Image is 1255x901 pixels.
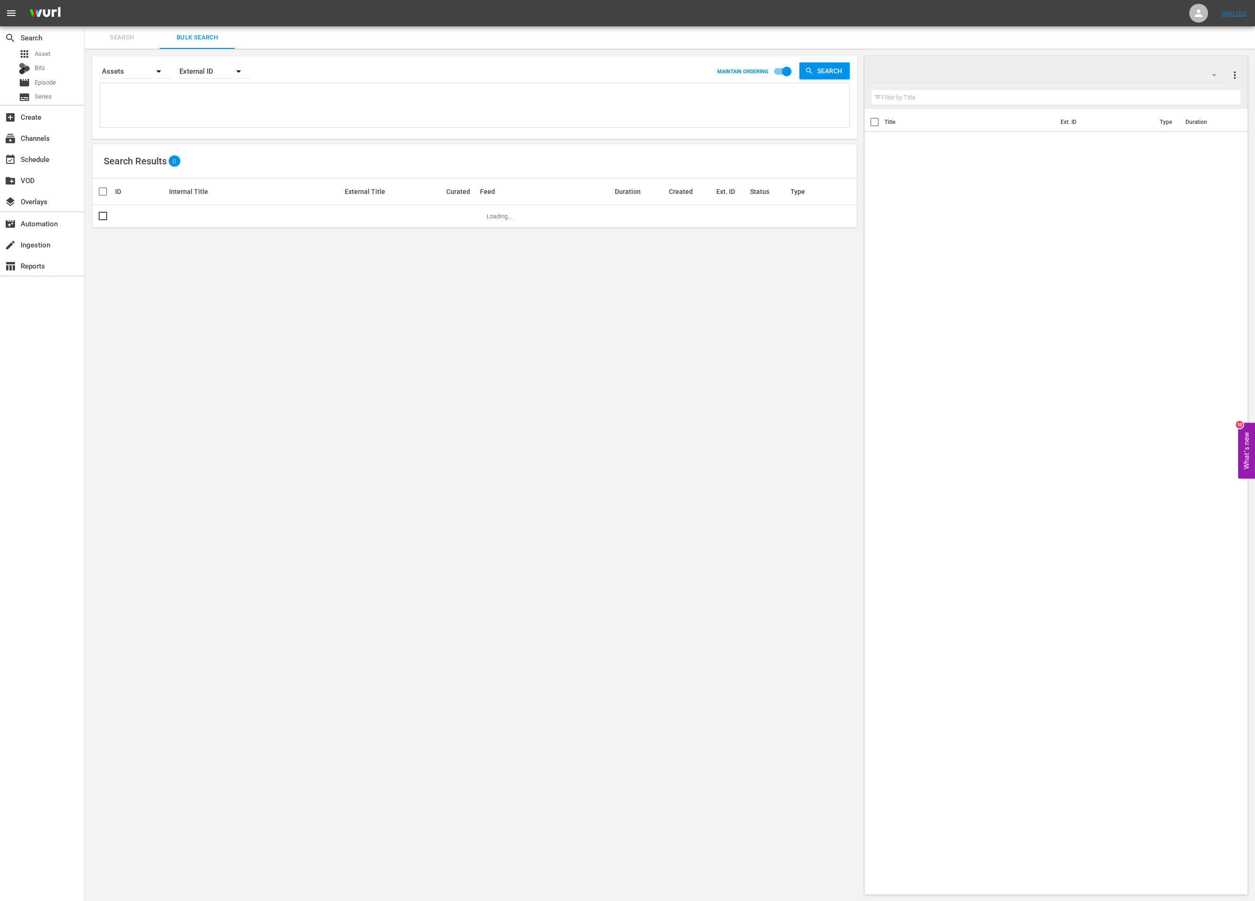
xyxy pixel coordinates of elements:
[480,188,612,195] div: Feed
[19,63,30,74] div: Bits
[1238,423,1255,478] button: Open Feedback Widget
[1180,109,1236,135] th: Duration
[1229,69,1240,81] span: more_vert
[5,112,16,123] span: Create
[6,8,17,19] span: menu
[19,48,30,60] span: Asset
[717,69,768,75] p: MAINTAIN ORDERING
[345,188,443,195] div: External Title
[813,62,850,79] span: Search
[750,188,788,195] div: Status
[669,188,713,195] div: Created
[5,261,16,272] span: Reports
[23,2,68,24] img: ans4CAIJ8jUAAAAAAAAAAAAAAAAAAAAAAAAgQb4GAAAAAAAAAAAAAAAAAAAAAAAAJMjXAAAAAAAAAAAAAAAAAAAAAAAAgAT5G...
[615,188,666,195] div: Duration
[5,32,16,44] span: Search
[487,213,512,220] span: Loading...
[1229,64,1240,86] button: more_vert
[100,58,170,85] div: Assets
[35,78,56,87] span: Episode
[35,63,45,73] span: Bits
[35,92,52,101] span: Series
[1154,109,1180,135] th: Type
[104,155,167,167] span: Search Results
[90,32,154,43] span: Search
[716,188,747,195] div: Ext. ID
[19,92,30,103] span: Series
[115,188,166,195] div: ID
[165,32,229,43] span: Bulk Search
[1236,421,1243,428] div: 10
[179,58,250,85] div: External ID
[5,154,16,165] span: Schedule
[35,49,50,59] span: Asset
[5,175,16,186] span: VOD
[169,158,180,164] span: 0
[799,62,850,79] button: Search
[19,77,30,88] span: Episode
[5,133,16,144] span: Channels
[5,218,16,230] span: Automation
[1055,109,1154,135] th: Ext. ID
[5,239,16,251] span: Ingestion
[5,196,16,208] span: Overlays
[446,188,477,195] div: Curated
[1222,9,1246,17] a: Sign Out
[790,188,815,195] div: Type
[169,188,342,195] div: Internal Title
[884,109,1054,135] th: Title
